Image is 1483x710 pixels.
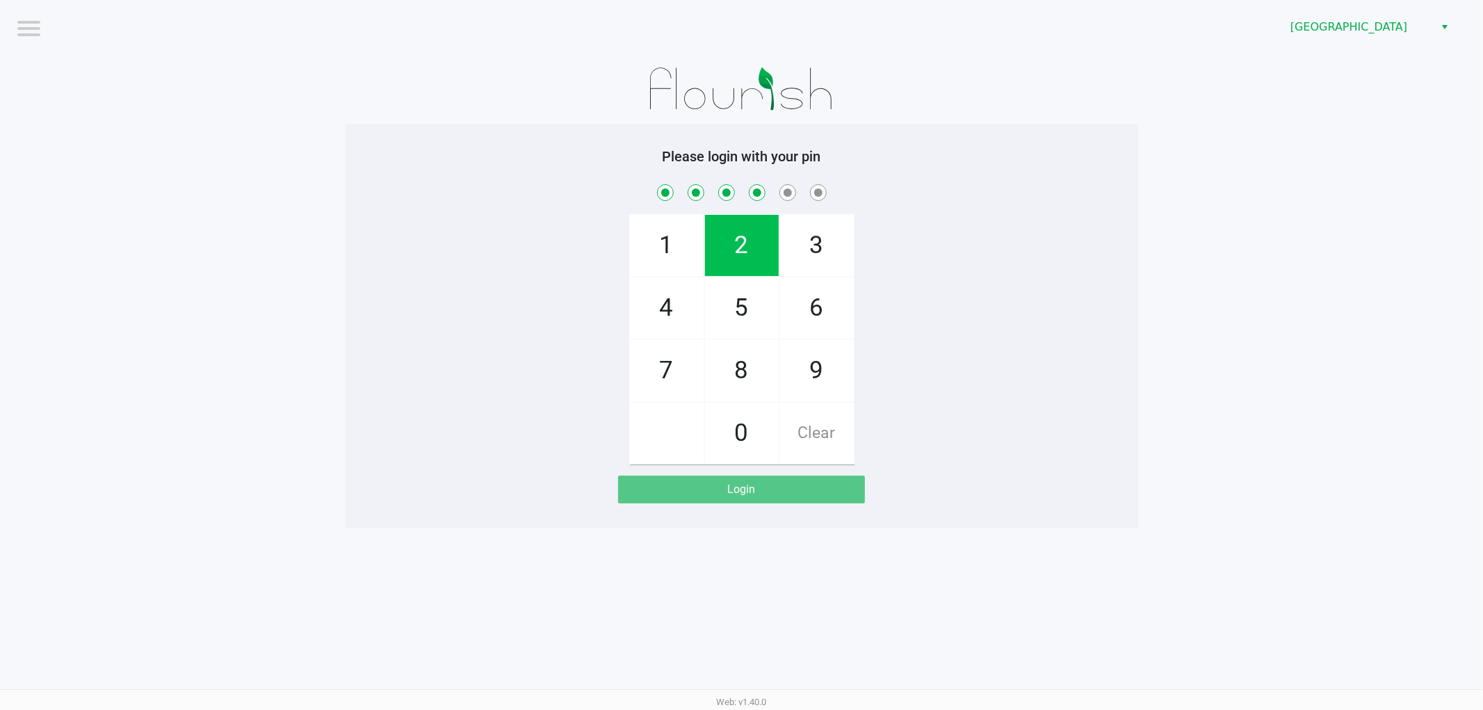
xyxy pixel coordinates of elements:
[630,277,704,339] span: 4
[356,148,1128,165] h5: Please login with your pin
[780,277,854,339] span: 6
[780,403,854,464] span: Clear
[705,340,779,401] span: 8
[717,697,767,707] span: Web: v1.40.0
[705,277,779,339] span: 5
[630,340,704,401] span: 7
[705,403,779,464] span: 0
[705,215,779,276] span: 2
[1290,19,1426,35] span: [GEOGRAPHIC_DATA]
[780,215,854,276] span: 3
[1434,15,1454,40] button: Select
[780,340,854,401] span: 9
[630,215,704,276] span: 1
